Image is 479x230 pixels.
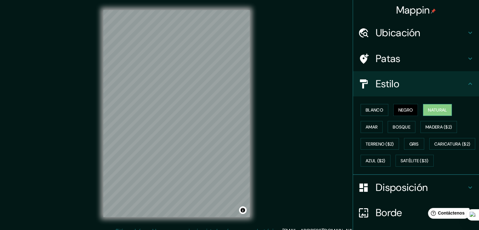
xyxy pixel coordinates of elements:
[376,181,428,194] font: Disposición
[376,206,402,219] font: Borde
[393,104,418,116] button: Negro
[420,121,457,133] button: Madera ($2)
[409,141,419,147] font: Gris
[393,124,410,130] font: Bosque
[376,52,401,65] font: Patas
[396,155,434,167] button: Satélite ($3)
[423,104,452,116] button: Natural
[366,124,378,130] font: Amar
[431,9,436,14] img: pin-icon.png
[366,107,383,113] font: Blanco
[429,138,476,150] button: Caricatura ($2)
[239,206,247,214] button: Activar o desactivar atribución
[366,158,385,164] font: Azul ($2)
[428,107,447,113] font: Natural
[398,107,413,113] font: Negro
[423,205,472,223] iframe: Lanzador de widgets de ayuda
[425,124,452,130] font: Madera ($2)
[401,158,429,164] font: Satélite ($3)
[353,71,479,96] div: Estilo
[366,141,394,147] font: Terreno ($2)
[404,138,424,150] button: Gris
[103,10,250,217] canvas: Mapa
[353,20,479,45] div: Ubicación
[396,3,430,17] font: Mappin
[376,77,399,90] font: Estilo
[353,175,479,200] div: Disposición
[353,200,479,225] div: Borde
[434,141,470,147] font: Caricatura ($2)
[361,138,399,150] button: Terreno ($2)
[361,155,391,167] button: Azul ($2)
[361,121,383,133] button: Amar
[353,46,479,71] div: Patas
[376,26,420,39] font: Ubicación
[361,104,388,116] button: Blanco
[388,121,415,133] button: Bosque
